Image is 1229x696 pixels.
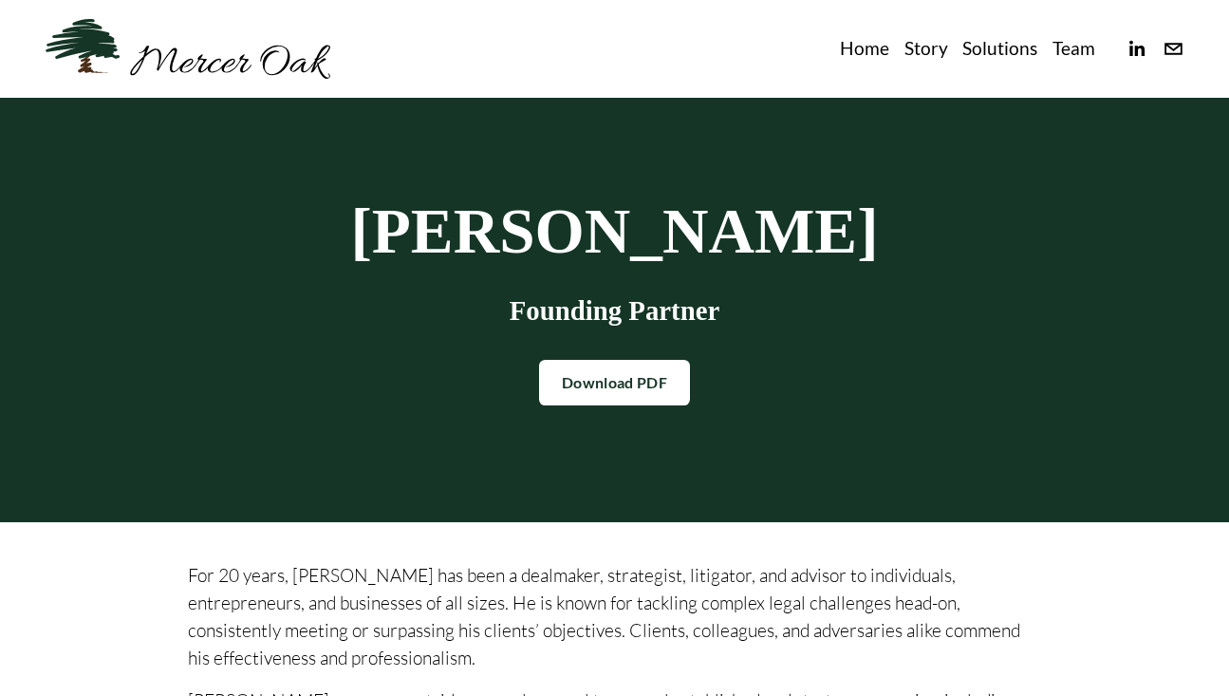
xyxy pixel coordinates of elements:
[1163,38,1184,60] a: info@merceroaklaw.com
[840,33,889,65] a: Home
[962,33,1037,65] a: Solutions
[330,198,900,265] h1: [PERSON_NAME]
[1052,33,1095,65] a: Team
[904,33,948,65] a: Story
[1126,38,1147,60] a: linkedin-unauth
[188,562,1042,671] p: For 20 years, [PERSON_NAME] has been a dealmaker, strategist, litigator, and advisor to individua...
[330,295,900,327] h3: Founding Partner
[539,360,690,405] a: Download PDF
